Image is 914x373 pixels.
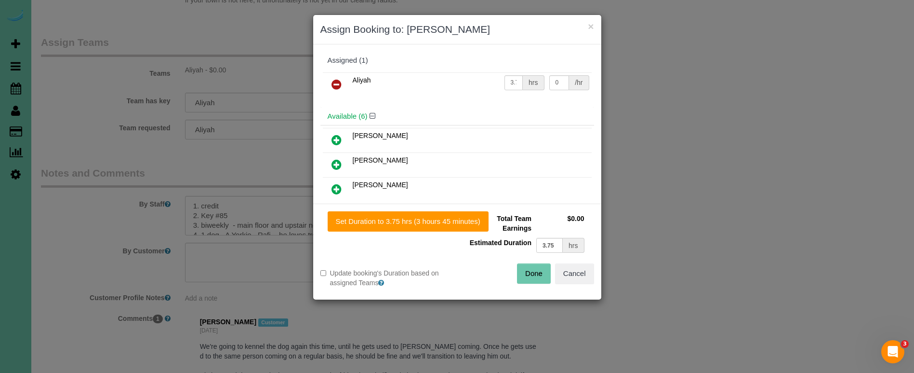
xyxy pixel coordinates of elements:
[353,181,408,189] span: [PERSON_NAME]
[320,268,450,288] label: Update booking's Duration based on assigned Teams
[563,238,584,253] div: hrs
[901,340,909,348] span: 3
[555,263,594,284] button: Cancel
[328,211,489,232] button: Set Duration to 3.75 hrs (3 hours 45 minutes)
[328,56,587,65] div: Assigned (1)
[588,21,594,31] button: ×
[470,239,531,247] span: Estimated Duration
[881,340,904,363] iframe: Intercom live chat
[569,75,589,90] div: /hr
[523,75,544,90] div: hrs
[353,76,371,84] span: Aliyah
[353,132,408,139] span: [PERSON_NAME]
[534,211,587,235] td: $0.00
[320,270,326,276] input: Update booking's Duration based on assigned Teams
[328,112,587,121] h4: Available (6)
[517,263,551,284] button: Done
[320,22,594,37] h3: Assign Booking to: [PERSON_NAME]
[353,156,408,164] span: [PERSON_NAME]
[464,211,534,235] td: Total Team Earnings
